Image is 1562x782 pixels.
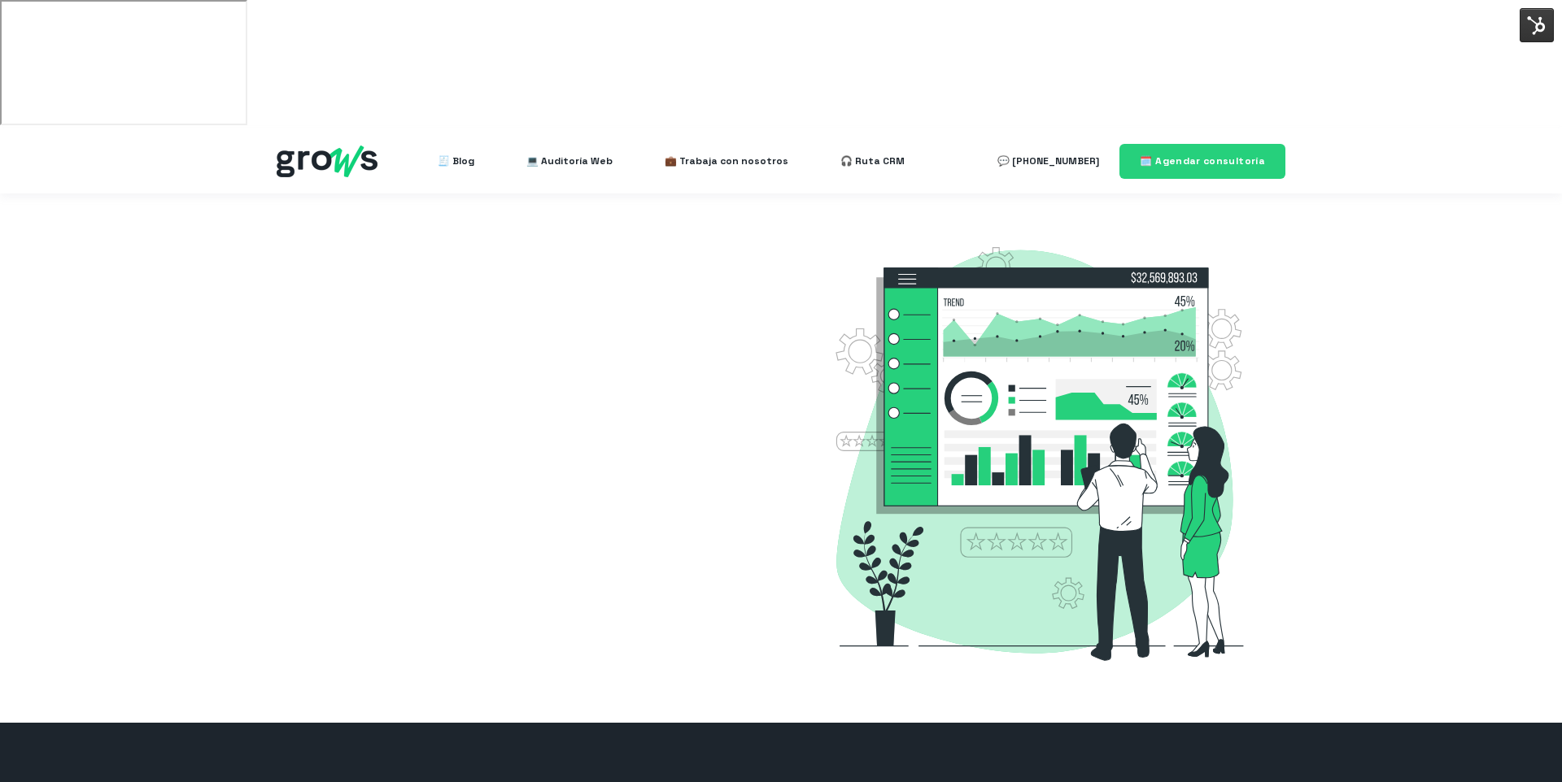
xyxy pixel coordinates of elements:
a: 🗓️ Agendar consultoría [1119,144,1285,179]
a: 💼 Trabaja con nosotros [665,145,788,177]
a: 🧾 Blog [438,145,474,177]
a: 🎧 Ruta CRM [840,145,905,177]
span: 🗓️ Agendar consultoría [1140,154,1265,167]
img: grows - hubspot [277,146,377,177]
iframe: Chat Widget [1481,704,1562,782]
a: 💬 [PHONE_NUMBER] [997,145,1099,177]
a: 💻 Auditoría Web [526,145,613,177]
img: Interruptor del menú de herramientas de HubSpot [1520,8,1554,42]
